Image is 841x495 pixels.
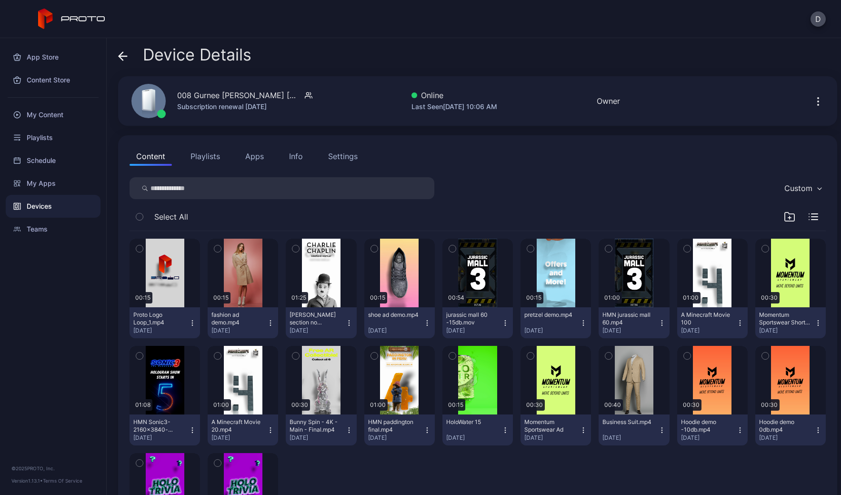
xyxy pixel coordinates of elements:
div: © 2025 PROTO, Inc. [11,465,95,472]
a: Playlists [6,126,100,149]
a: My Apps [6,172,100,195]
div: Hoodie demo 0db.mp4 [759,418,811,434]
div: [DATE] [368,434,423,442]
div: [DATE] [759,327,814,334]
div: Last Seen [DATE] 10:06 AM [411,101,497,112]
div: HMN paddington final.mp4 [368,418,420,434]
div: Bunny Spin - 4K - Main - Final.mp4 [290,418,342,434]
div: 008 Gurnee [PERSON_NAME] [GEOGRAPHIC_DATA] [177,90,301,101]
div: Chaplin section no audio.mp4 [290,311,342,326]
button: Hoodie demo -10db.mp4[DATE] [677,414,748,445]
button: Apps [239,147,270,166]
div: [DATE] [602,327,658,334]
button: HMN paddington final.mp4[DATE] [364,414,435,445]
div: [DATE] [602,434,658,442]
button: A Minecraft Movie 20.mp4[DATE] [208,414,278,445]
div: HoloWater 15 [446,418,499,426]
div: [DATE] [368,327,423,334]
div: [DATE] [290,327,345,334]
div: Subscription renewal [DATE] [177,101,312,112]
div: Online [411,90,497,101]
div: Owner [597,95,620,107]
div: [DATE] [524,327,580,334]
button: [PERSON_NAME] section no audio.mp4[DATE] [286,307,356,338]
div: Momentum Sportswear Shorts -10db.mp4 [759,311,811,326]
a: Devices [6,195,100,218]
button: Bunny Spin - 4K - Main - Final.mp4[DATE] [286,414,356,445]
button: jurassic mall 60 -15db.mov[DATE] [442,307,513,338]
div: HMN jurassic mall 60.mp4 [602,311,655,326]
a: Teams [6,218,100,241]
span: Select All [154,211,188,222]
div: Info [289,151,303,162]
div: [DATE] [524,434,580,442]
a: App Store [6,46,100,69]
a: Schedule [6,149,100,172]
div: [DATE] [211,327,267,334]
a: Content Store [6,69,100,91]
div: A Minecraft Movie 100 [681,311,733,326]
div: Momentum Sportswear Ad [524,418,577,434]
div: fashion ad demo.mp4 [211,311,264,326]
div: [DATE] [211,434,267,442]
div: jurassic mall 60 -15db.mov [446,311,499,326]
button: HoloWater 15[DATE] [442,414,513,445]
div: [DATE] [681,327,736,334]
div: A Minecraft Movie 20.mp4 [211,418,264,434]
button: fashion ad demo.mp4[DATE] [208,307,278,338]
button: Playlists [184,147,227,166]
button: Momentum Sportswear Ad[DATE] [521,414,591,445]
button: Settings [321,147,364,166]
a: My Content [6,103,100,126]
div: Proto Logo Loop_1.mp4 [133,311,186,326]
button: Hoodie demo 0db.mp4[DATE] [755,414,826,445]
div: [DATE] [446,434,501,442]
a: Terms Of Service [43,478,82,484]
button: Content [130,147,172,166]
div: Business Suit.mp4 [602,418,655,426]
button: A Minecraft Movie 100[DATE] [677,307,748,338]
button: Business Suit.mp4[DATE] [599,414,669,445]
div: [DATE] [133,434,189,442]
div: Hoodie demo -10db.mp4 [681,418,733,434]
button: HMN Sonic3-2160x3840-v8.mp4[DATE] [130,414,200,445]
div: Custom [784,183,812,193]
span: Device Details [143,46,251,64]
button: HMN jurassic mall 60.mp4[DATE] [599,307,669,338]
button: Custom [780,177,826,199]
div: [DATE] [446,327,501,334]
button: D [811,11,826,27]
div: Settings [328,151,358,162]
div: [DATE] [290,434,345,442]
button: Momentum Sportswear Shorts -10db.mp4[DATE] [755,307,826,338]
div: [DATE] [759,434,814,442]
div: [DATE] [681,434,736,442]
button: shoe ad demo.mp4[DATE] [364,307,435,338]
button: Info [282,147,310,166]
div: [DATE] [133,327,189,334]
div: shoe ad demo.mp4 [368,311,420,319]
button: pretzel demo.mp4[DATE] [521,307,591,338]
div: pretzel demo.mp4 [524,311,577,319]
button: Proto Logo Loop_1.mp4[DATE] [130,307,200,338]
span: Version 1.13.1 • [11,478,43,484]
div: HMN Sonic3-2160x3840-v8.mp4 [133,418,186,434]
